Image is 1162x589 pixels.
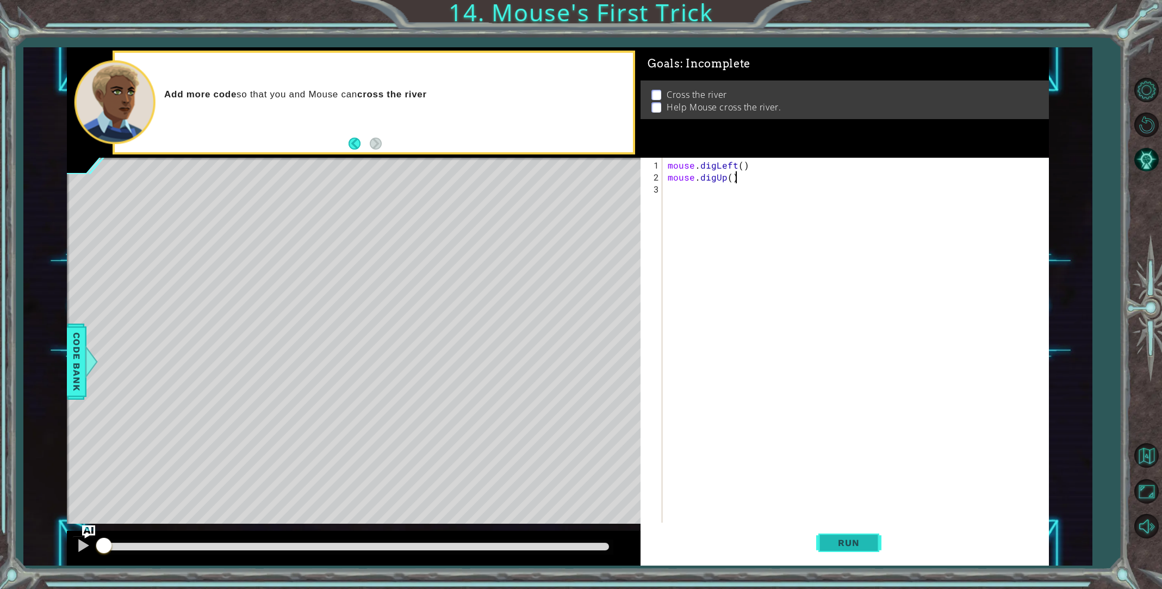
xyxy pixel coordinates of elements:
[816,523,881,563] button: Shift+Enter: Run current code.
[68,328,85,395] span: Code Bank
[1130,109,1162,140] button: Restart Level
[1130,440,1162,472] button: Back to Map
[680,57,750,70] span: : Incomplete
[164,89,237,100] strong: Add more code
[1130,511,1162,542] button: Mute
[643,159,662,171] div: 1
[1130,144,1162,175] button: AI Hint
[357,89,427,100] strong: cross the river
[1130,476,1162,507] button: Maximize Browser
[370,138,382,150] button: Next
[827,537,870,548] span: Run
[349,138,370,150] button: Back
[72,536,94,558] button: ⌘ + P: Pause
[82,525,95,538] button: Ask AI
[667,89,726,101] p: Cross the river
[667,101,781,113] p: Help Mouse cross the river.
[164,89,625,101] p: so that you and Mouse can
[643,183,662,195] div: 3
[1130,74,1162,106] button: Level Options
[1130,438,1162,474] a: Back to Map
[648,57,750,71] span: Goals
[643,171,662,183] div: 2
